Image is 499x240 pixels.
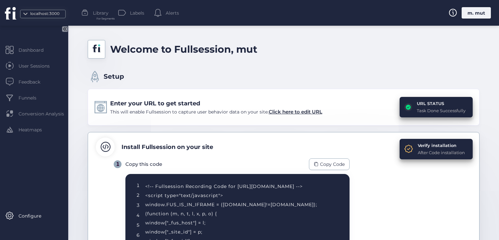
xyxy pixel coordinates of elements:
div: URL STATUS [417,100,466,107]
div: 6 [136,232,140,239]
div: 5 [136,221,140,229]
span: Labels [130,9,144,17]
span: Alerts [166,9,179,17]
div: Task Done Successfully [417,107,466,114]
div: localhost:3000 [29,11,61,17]
div: m. mut [462,7,491,19]
div: 1 [136,182,140,189]
div: Copy this code [125,160,162,168]
div: After Code installation [418,149,465,156]
div: Verify installation [418,142,465,149]
span: Setup [104,72,124,82]
span: For Segments [96,17,115,21]
div: 3 [136,202,140,209]
span: Dashboard [19,47,53,54]
span: Click here to edit URL [269,109,322,115]
div: 2 [136,192,140,199]
span: Configure [19,212,51,220]
span: Feedback [19,78,50,86]
div: 4 [136,212,140,219]
span: User Sessions [19,62,59,70]
div: Install Fullsession on your site [122,142,213,152]
span: Heatmaps [19,126,52,133]
span: Conversion Analysis [19,110,74,117]
div: Enter your URL to get started [110,99,322,108]
span: Copy Code [320,161,345,168]
div: This will enable Fullsession to capture user behavior data on your site. [110,108,322,116]
span: Funnels [19,94,46,101]
div: 1 [114,160,122,168]
span: Library [93,9,109,17]
div: Welcome to Fullsession, mut [110,42,257,57]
